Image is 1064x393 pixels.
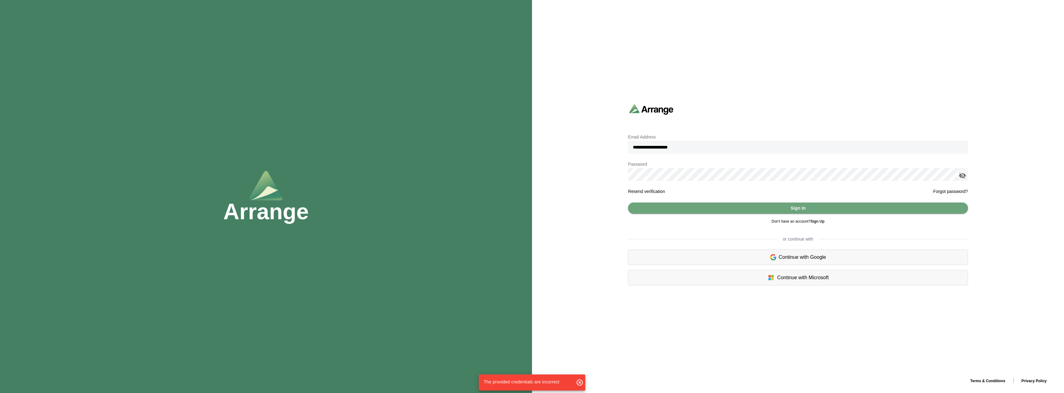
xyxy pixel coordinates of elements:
p: Password [628,160,968,168]
a: Forgot password? [933,188,968,195]
i: appended action [959,172,966,179]
button: Sign In [628,203,968,214]
h1: Arrange [223,200,309,223]
div: Continue with Google [628,250,968,265]
a: Resend verification [628,189,665,194]
span: Don't have an account? [771,219,824,224]
img: microsoft-logo.7cf64d5f.svg [767,274,775,281]
div: Continue with Microsoft [628,270,968,285]
p: Email Address [628,133,968,141]
a: Privacy Policy [1017,379,1052,383]
span: or continue with [778,236,818,242]
span: Sign In [790,202,806,214]
span: The provided credentials are incorrect [484,379,560,384]
a: Terms & Conditions [965,379,1010,383]
img: arrangeai-name-small-logo.4d2b8aee.svg [629,104,674,115]
a: Sign Up [810,219,824,224]
span: | [1013,378,1014,383]
img: google-logo.6d399ca0.svg [770,254,776,261]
